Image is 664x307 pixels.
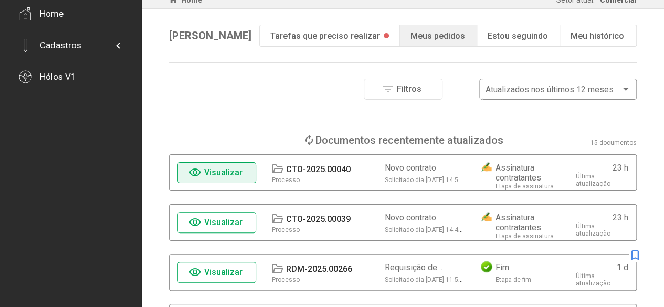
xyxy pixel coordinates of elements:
div: Etapa de assinatura [496,232,554,240]
div: Processo [272,176,300,184]
mat-icon: folder_open [271,163,283,175]
div: Etapa de assinatura [496,183,554,190]
mat-icon: filter_list [382,83,394,96]
mat-icon: visibility [189,216,202,229]
div: CTO-2025.00040 [286,164,351,174]
div: Meus pedidos [410,31,465,41]
mat-icon: visibility [189,166,202,179]
button: Visualizar [177,262,256,283]
button: Visualizar [177,162,256,183]
div: Última atualização [576,223,628,237]
mat-icon: folder_open [271,262,283,275]
div: Novo contrato [385,213,436,223]
mat-icon: visibility [189,266,202,279]
div: Etapa de fim [496,276,531,283]
span: Visualizar [204,267,243,277]
div: 23 h [613,163,628,173]
div: RDM-2025.00266 [286,264,352,274]
div: Requisição de materiais [385,262,465,272]
span: [PERSON_NAME] [169,29,251,42]
span: Atualizados nos últimos 12 meses [486,84,614,94]
div: Última atualização [576,173,628,187]
div: Meu histórico [571,31,624,41]
mat-icon: loop [303,134,315,146]
div: CTO-2025.00039 [286,214,351,224]
div: Processo [272,226,300,234]
mat-icon: bookmark [629,249,641,262]
div: Assinatura contratantes [496,163,560,183]
div: Última atualização [576,272,628,287]
div: Tarefas que preciso realizar [270,31,380,41]
div: 23 h [613,213,628,223]
span: Filtros [397,84,421,94]
span: Visualizar [204,167,243,177]
div: Cadastros [40,40,81,50]
button: Visualizar [177,212,256,233]
div: Estou seguindo [488,31,548,41]
div: 15 documentos [591,139,637,146]
div: Processo [272,276,300,283]
div: Home [40,8,64,19]
span: Visualizar [204,217,243,227]
mat-icon: folder_open [271,213,283,225]
div: Hólos V1 [40,71,76,82]
div: Fim [496,262,509,272]
button: Filtros [364,79,442,100]
div: 1 d [617,262,628,272]
div: Assinatura contratantes [496,213,560,232]
div: Novo contrato [385,163,436,173]
div: Documentos recentemente atualizados [315,134,503,146]
mat-expansion-panel-header: Cadastros [19,29,122,61]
